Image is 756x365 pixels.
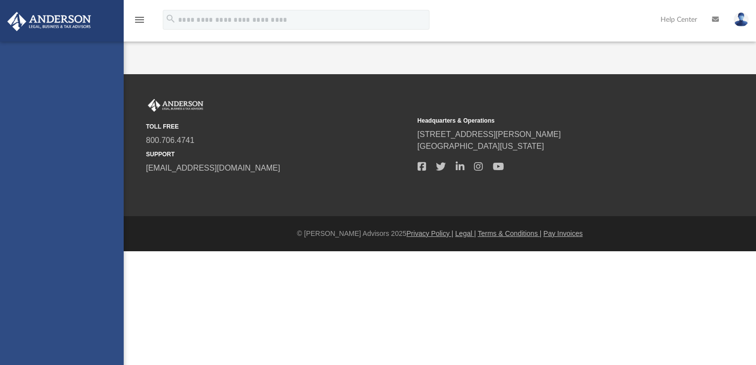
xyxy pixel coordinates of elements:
[407,229,454,237] a: Privacy Policy |
[134,19,145,26] a: menu
[455,229,476,237] a: Legal |
[146,99,205,112] img: Anderson Advisors Platinum Portal
[146,150,411,159] small: SUPPORT
[146,136,194,144] a: 800.706.4741
[4,12,94,31] img: Anderson Advisors Platinum Portal
[418,130,561,138] a: [STREET_ADDRESS][PERSON_NAME]
[478,229,542,237] a: Terms & Conditions |
[146,164,280,172] a: [EMAIL_ADDRESS][DOMAIN_NAME]
[418,116,682,125] small: Headquarters & Operations
[146,122,411,131] small: TOLL FREE
[418,142,544,150] a: [GEOGRAPHIC_DATA][US_STATE]
[124,228,756,239] div: © [PERSON_NAME] Advisors 2025
[543,229,582,237] a: Pay Invoices
[134,14,145,26] i: menu
[165,13,176,24] i: search
[734,12,749,27] img: User Pic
